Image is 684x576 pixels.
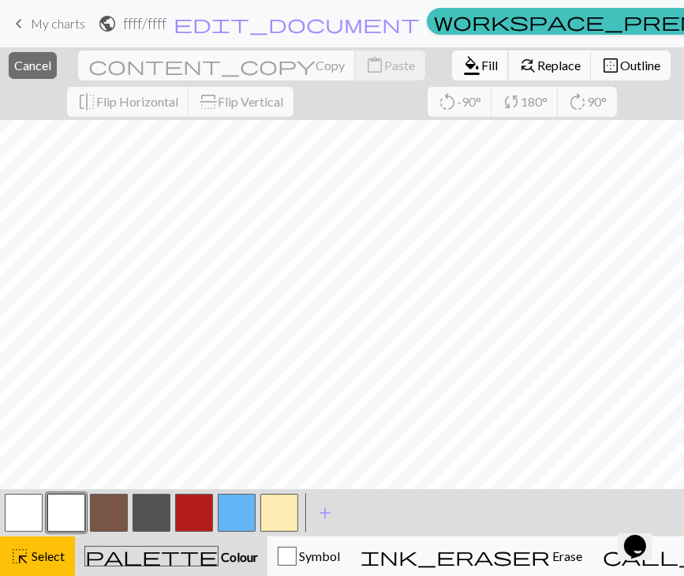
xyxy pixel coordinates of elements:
[98,13,117,35] span: public
[492,87,559,117] button: 180°
[14,58,51,73] span: Cancel
[428,87,492,117] button: -90°
[297,548,340,563] span: Symbol
[67,87,189,117] button: Flip Horizontal
[558,87,617,117] button: 90°
[502,91,521,113] span: sync
[568,91,587,113] span: rotate_right
[316,502,335,524] span: add
[9,10,85,37] a: My charts
[521,94,548,109] span: 180°
[587,94,607,109] span: 90°
[96,94,178,109] span: Flip Horizontal
[9,52,57,79] button: Cancel
[197,92,219,111] span: flip
[85,545,218,567] span: palette
[77,91,96,113] span: flip
[508,50,592,80] button: Replace
[438,91,457,113] span: rotate_left
[219,549,258,564] span: Colour
[361,545,550,567] span: ink_eraser
[620,58,660,73] span: Outline
[452,50,509,80] button: Fill
[29,548,65,563] span: Select
[518,54,537,77] span: find_replace
[123,14,166,32] h2: ffff / ffff
[10,545,29,567] span: highlight_alt
[537,58,581,73] span: Replace
[174,13,420,35] span: edit_document
[267,537,350,576] button: Symbol
[350,537,592,576] button: Erase
[31,16,85,31] span: My charts
[457,94,481,109] span: -90°
[75,537,267,576] button: Colour
[618,513,668,560] iframe: chat widget
[189,87,293,117] button: Flip Vertical
[601,54,620,77] span: border_outer
[462,54,481,77] span: format_color_fill
[591,50,671,80] button: Outline
[218,94,283,109] span: Flip Vertical
[481,58,498,73] span: Fill
[78,50,356,80] button: Copy
[550,548,582,563] span: Erase
[88,54,316,77] span: content_copy
[316,58,345,73] span: Copy
[9,13,28,35] span: keyboard_arrow_left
